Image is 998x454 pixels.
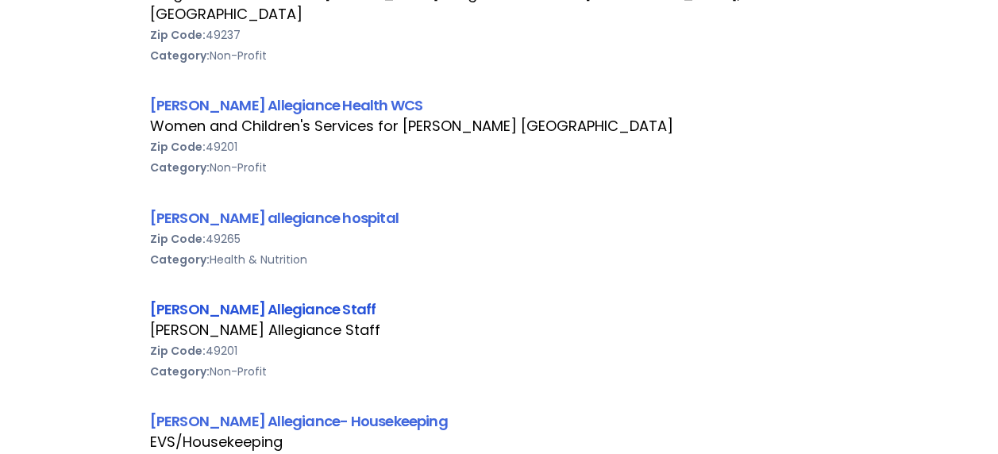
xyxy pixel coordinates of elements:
[150,249,849,270] div: Health & Nutrition
[150,25,849,45] div: 49237
[150,116,849,137] div: Women and Children's Services for [PERSON_NAME] [GEOGRAPHIC_DATA]
[150,410,849,432] div: [PERSON_NAME] Allegiance- Housekeeping
[150,361,849,382] div: Non-Profit
[150,432,849,452] div: EVS/Housekeeping
[150,229,849,249] div: 49265
[150,139,206,155] b: Zip Code:
[150,27,206,43] b: Zip Code:
[150,95,423,115] a: [PERSON_NAME] Allegiance Health WCS
[150,157,849,178] div: Non-Profit
[150,137,849,157] div: 49201
[150,94,849,116] div: [PERSON_NAME] Allegiance Health WCS
[150,343,206,359] b: Zip Code:
[150,207,849,229] div: [PERSON_NAME] allegiance hospital
[150,231,206,247] b: Zip Code:
[150,364,210,379] b: Category:
[150,411,448,431] a: [PERSON_NAME] Allegiance- Housekeeping
[150,298,849,320] div: [PERSON_NAME] Allegiance Staff
[150,208,399,228] a: [PERSON_NAME] allegiance hospital
[150,160,210,175] b: Category:
[150,320,849,340] div: [PERSON_NAME] Allegiance Staff
[150,252,210,267] b: Category:
[150,48,210,63] b: Category:
[150,340,849,361] div: 49201
[150,299,376,319] a: [PERSON_NAME] Allegiance Staff
[150,45,849,66] div: Non-Profit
